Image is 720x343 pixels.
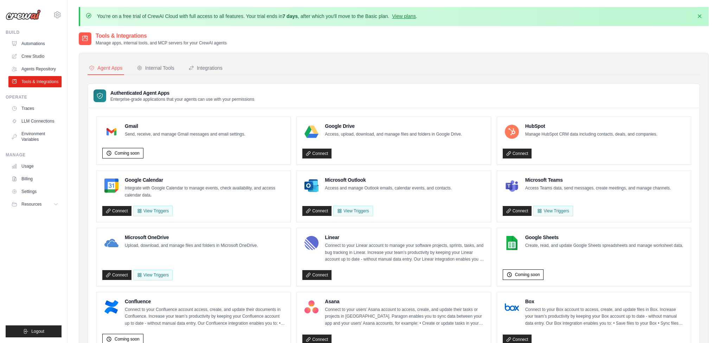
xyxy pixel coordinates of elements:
[125,298,285,305] h4: Confluence
[304,125,319,139] img: Google Drive Logo
[8,38,62,49] a: Automations
[6,30,62,35] div: Build
[8,173,62,185] a: Billing
[392,13,416,19] a: View plans
[325,234,485,241] h4: Linear
[333,206,373,216] : View Triggers
[125,176,285,183] h4: Google Calendar
[525,234,683,241] h4: Google Sheets
[8,161,62,172] a: Usage
[102,206,131,216] a: Connect
[102,270,131,280] a: Connect
[8,51,62,62] a: Crew Studio
[104,236,118,250] img: Microsoft OneDrive Logo
[525,176,671,183] h4: Microsoft Teams
[125,306,285,327] p: Connect to your Confluence account access, create, and update their documents in Confluence. Incr...
[304,236,319,250] img: Linear Logo
[505,300,519,314] img: Box Logo
[282,13,298,19] strong: 7 days
[325,123,462,130] h4: Google Drive
[135,62,176,75] button: Internal Tools
[8,199,62,210] button: Resources
[104,300,118,314] img: Confluence Logo
[125,131,245,138] p: Send, receive, and manage Gmail messages and email settings.
[125,185,285,199] p: Integrate with Google Calendar to manage events, check availability, and access calendar data.
[525,242,683,249] p: Create, read, and update Google Sheets spreadsheets and manage worksheet data.
[302,270,332,280] a: Connect
[503,206,532,216] a: Connect
[137,64,174,71] div: Internal Tools
[302,206,332,216] a: Connect
[525,306,685,327] p: Connect to your Box account to access, create, and update files in Box. Increase your team’s prod...
[133,206,173,216] button: View Triggers
[505,179,519,193] img: Microsoft Teams Logo
[104,125,118,139] img: Gmail Logo
[88,62,124,75] button: Agent Apps
[8,63,62,75] a: Agents Repository
[89,64,123,71] div: Agent Apps
[21,201,41,207] span: Resources
[525,298,685,305] h4: Box
[31,329,44,334] span: Logout
[505,125,519,139] img: HubSpot Logo
[115,150,140,156] span: Coming soon
[325,176,452,183] h4: Microsoft Outlook
[8,103,62,114] a: Traces
[8,128,62,145] a: Environment Variables
[110,89,255,96] h3: Authenticated Agent Apps
[115,336,140,342] span: Coming soon
[188,64,223,71] div: Integrations
[133,270,173,280] : View Triggers
[6,94,62,100] div: Operate
[125,123,245,130] h4: Gmail
[8,116,62,127] a: LLM Connections
[97,13,417,20] p: You're on a free trial of CrewAI Cloud with full access to all features. Your trial ends in , aft...
[8,186,62,197] a: Settings
[96,32,227,40] h2: Tools & Integrations
[187,62,224,75] button: Integrations
[325,242,485,263] p: Connect to your Linear account to manage your software projects, sprints, tasks, and bug tracking...
[525,131,657,138] p: Manage HubSpot CRM data including contacts, deals, and companies.
[302,149,332,158] a: Connect
[304,300,319,314] img: Asana Logo
[6,325,62,337] button: Logout
[325,185,452,192] p: Access and manage Outlook emails, calendar events, and contacts.
[325,298,485,305] h4: Asana
[503,149,532,158] a: Connect
[110,96,255,102] p: Enterprise-grade applications that your agents can use with your permissions
[6,152,62,158] div: Manage
[525,123,657,130] h4: HubSpot
[304,179,319,193] img: Microsoft Outlook Logo
[525,185,671,192] p: Access Teams data, send messages, create meetings, and manage channels.
[6,10,41,20] img: Logo
[96,40,227,46] p: Manage apps, internal tools, and MCP servers for your CrewAI agents
[533,206,573,216] : View Triggers
[8,76,62,87] a: Tools & Integrations
[104,179,118,193] img: Google Calendar Logo
[125,242,258,249] p: Upload, download, and manage files and folders in Microsoft OneDrive.
[515,272,540,277] span: Coming soon
[325,131,462,138] p: Access, upload, download, and manage files and folders in Google Drive.
[505,236,519,250] img: Google Sheets Logo
[325,306,485,327] p: Connect to your users’ Asana account to access, create, and update their tasks or projects in [GE...
[125,234,258,241] h4: Microsoft OneDrive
